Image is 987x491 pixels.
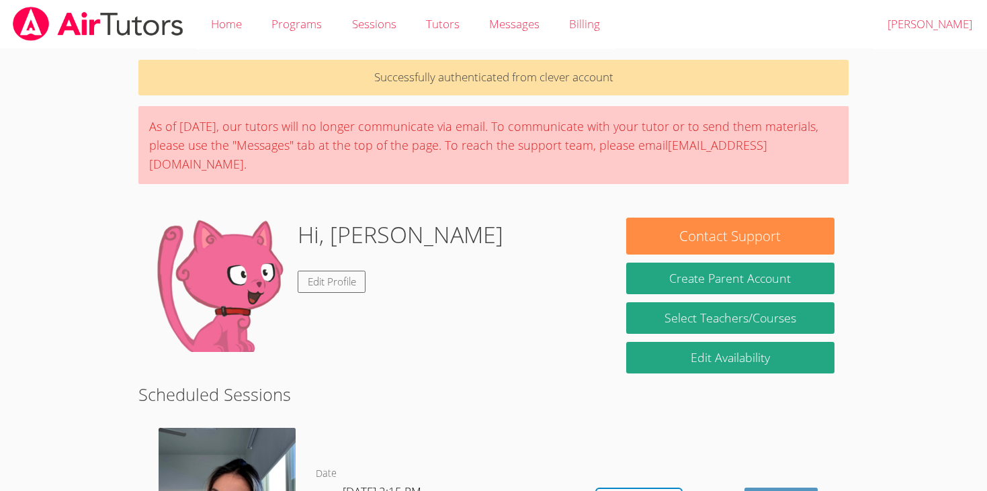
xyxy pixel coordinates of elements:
[626,218,834,255] button: Contact Support
[626,342,834,373] a: Edit Availability
[298,218,503,252] h1: Hi, [PERSON_NAME]
[626,302,834,334] a: Select Teachers/Courses
[298,271,366,293] a: Edit Profile
[489,16,540,32] span: Messages
[138,106,849,184] div: As of [DATE], our tutors will no longer communicate via email. To communicate with your tutor or ...
[138,60,849,95] p: Successfully authenticated from clever account
[138,382,849,407] h2: Scheduled Sessions
[626,263,834,294] button: Create Parent Account
[153,218,287,352] img: default.png
[11,7,185,41] img: airtutors_banner-c4298cdbf04f3fff15de1276eac7730deb9818008684d7c2e4769d2f7ddbe033.png
[316,465,337,482] dt: Date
